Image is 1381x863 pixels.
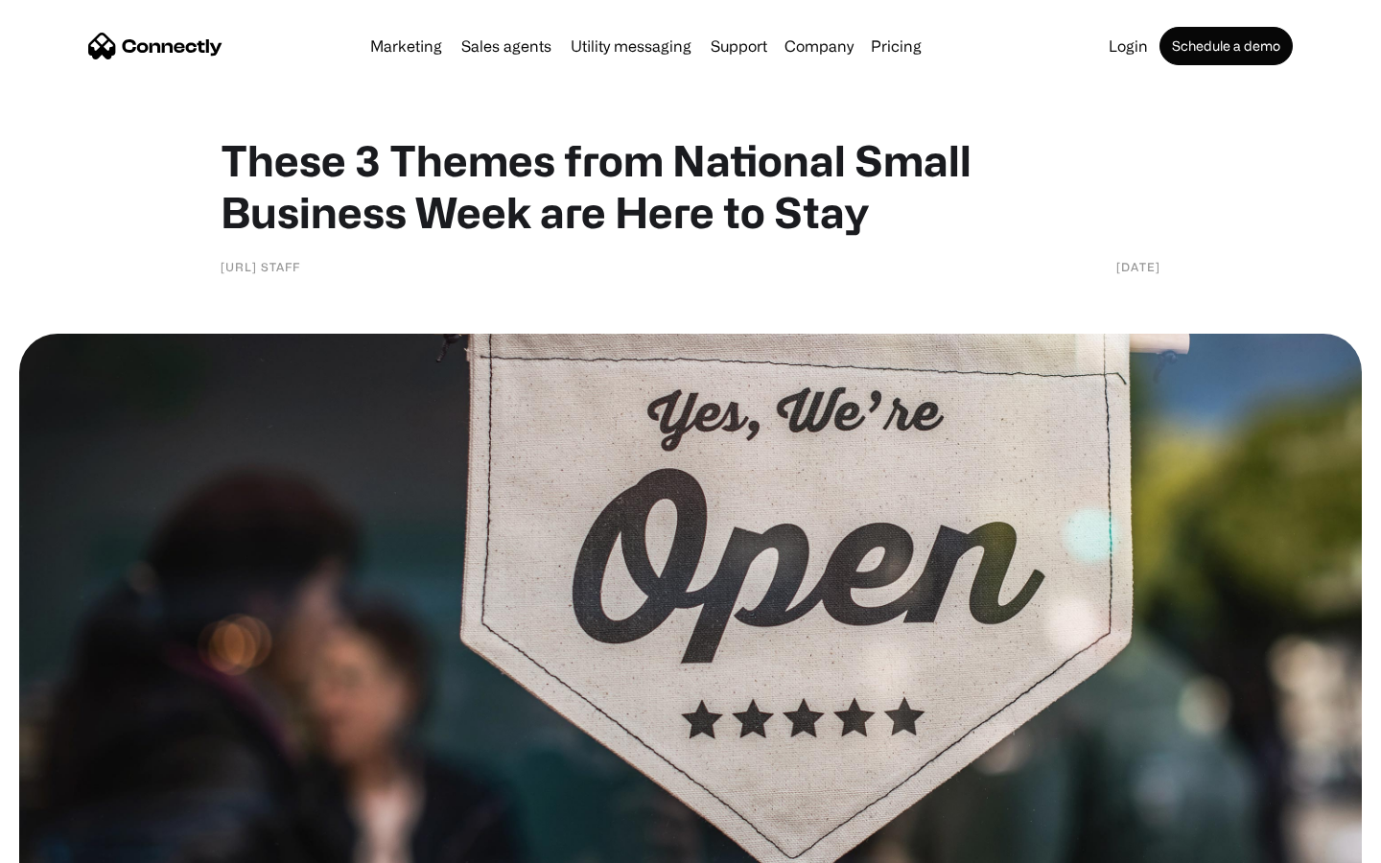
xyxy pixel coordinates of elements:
[221,257,300,276] div: [URL] Staff
[88,32,222,60] a: home
[703,38,775,54] a: Support
[1159,27,1293,65] a: Schedule a demo
[363,38,450,54] a: Marketing
[38,829,115,856] ul: Language list
[784,33,854,59] div: Company
[19,829,115,856] aside: Language selected: English
[454,38,559,54] a: Sales agents
[863,38,929,54] a: Pricing
[563,38,699,54] a: Utility messaging
[221,134,1160,238] h1: These 3 Themes from National Small Business Week are Here to Stay
[1101,38,1156,54] a: Login
[1116,257,1160,276] div: [DATE]
[779,33,859,59] div: Company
